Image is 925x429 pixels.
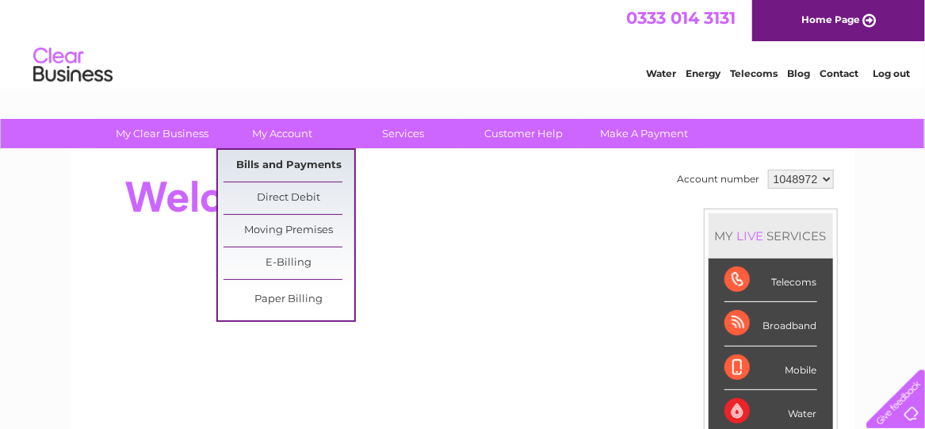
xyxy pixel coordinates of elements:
div: Mobile [724,347,817,390]
a: Blog [787,67,810,79]
a: 0333 014 3131 [626,8,736,28]
div: Clear Business is a trading name of Verastar Limited (registered in [GEOGRAPHIC_DATA] No. 3667643... [89,9,838,77]
a: Water [646,67,676,79]
a: Direct Debit [224,182,354,214]
div: Broadband [724,302,817,346]
a: Services [338,119,468,148]
a: My Clear Business [97,119,227,148]
a: Energy [686,67,721,79]
a: Log out [873,67,910,79]
a: Moving Premises [224,215,354,247]
a: E-Billing [224,247,354,279]
div: LIVE [734,228,767,243]
a: Contact [820,67,858,79]
a: My Account [217,119,348,148]
a: Customer Help [458,119,589,148]
a: Telecoms [730,67,778,79]
a: Make A Payment [579,119,709,148]
a: Bills and Payments [224,150,354,182]
a: Paper Billing [224,284,354,316]
img: logo.png [32,41,113,90]
td: Account number [674,166,764,193]
div: Telecoms [724,259,817,302]
div: MY SERVICES [709,213,833,259]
